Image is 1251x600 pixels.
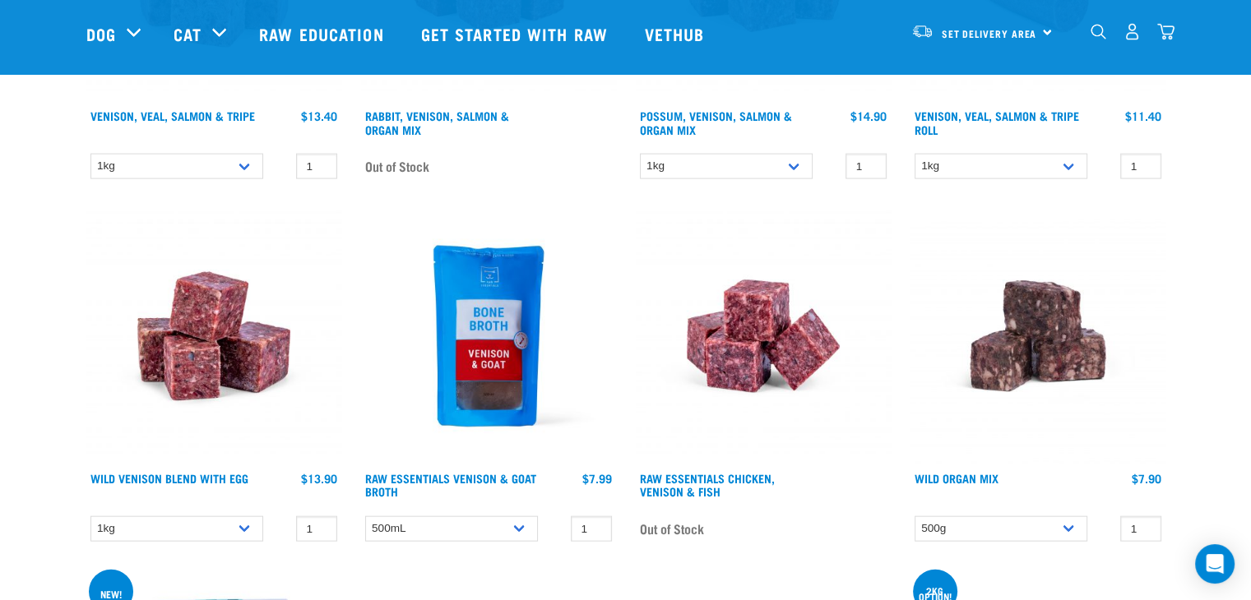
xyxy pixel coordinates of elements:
[1132,472,1161,485] div: $7.90
[365,475,536,494] a: Raw Essentials Venison & Goat Broth
[365,154,429,178] span: Out of Stock
[365,113,509,132] a: Rabbit, Venison, Salmon & Organ Mix
[1120,516,1161,542] input: 1
[243,1,404,67] a: Raw Education
[405,1,628,67] a: Get started with Raw
[1120,154,1161,179] input: 1
[90,113,255,118] a: Venison, Veal, Salmon & Tripe
[942,30,1037,36] span: Set Delivery Area
[582,472,612,485] div: $7.99
[915,475,998,481] a: Wild Organ Mix
[296,516,337,542] input: 1
[301,472,337,485] div: $13.90
[628,1,725,67] a: Vethub
[174,21,202,46] a: Cat
[1195,544,1235,584] div: Open Intercom Messenger
[850,109,887,122] div: $14.90
[640,516,704,541] span: Out of Stock
[86,21,116,46] a: Dog
[90,475,248,481] a: Wild Venison Blend with Egg
[911,24,934,39] img: van-moving.png
[915,113,1079,132] a: Venison, Veal, Salmon & Tripe Roll
[361,209,616,464] img: Raw Essentials Venison Goat Novel Protein Hypoallergenic Bone Broth Cats & Dogs
[301,109,337,122] div: $13.40
[1157,23,1175,40] img: home-icon@2x.png
[640,475,775,494] a: Raw Essentials Chicken, Venison & Fish
[640,113,792,132] a: Possum, Venison, Salmon & Organ Mix
[846,154,887,179] input: 1
[1124,23,1141,40] img: user.png
[100,591,122,597] div: new!
[910,209,1165,464] img: Wild Organ Mix
[636,209,891,464] img: Chicken Venison mix 1655
[86,209,341,464] img: Venison Egg 1616
[913,588,957,599] div: 2kg option!
[1091,24,1106,39] img: home-icon-1@2x.png
[571,516,612,542] input: 1
[296,154,337,179] input: 1
[1125,109,1161,122] div: $11.40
